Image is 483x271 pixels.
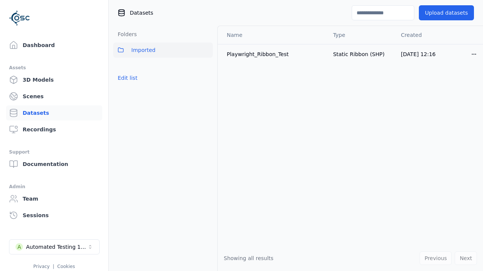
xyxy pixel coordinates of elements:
[6,89,102,104] a: Scenes
[113,30,137,38] h3: Folders
[33,264,49,269] a: Privacy
[9,148,99,157] div: Support
[218,26,327,44] th: Name
[395,26,465,44] th: Created
[130,9,153,17] span: Datasets
[9,182,99,191] div: Admin
[224,255,274,261] span: Showing all results
[26,243,87,251] div: Automated Testing 1 - Playwright
[15,243,23,251] div: A
[6,105,102,120] a: Datasets
[6,157,102,172] a: Documentation
[419,5,474,20] button: Upload datasets
[327,26,395,44] th: Type
[113,43,213,58] button: Imported
[6,122,102,137] a: Recordings
[9,8,30,29] img: Logo
[6,191,102,206] a: Team
[9,239,100,254] button: Select a workspace
[57,264,75,269] a: Cookies
[131,46,155,55] span: Imported
[227,50,321,58] div: Playwright_Ribbon_Test
[113,71,142,85] button: Edit list
[6,38,102,53] a: Dashboard
[53,264,54,269] span: |
[9,63,99,72] div: Assets
[6,208,102,223] a: Sessions
[401,51,435,57] span: [DATE] 12:16
[327,44,395,64] td: Static Ribbon (SHP)
[6,72,102,87] a: 3D Models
